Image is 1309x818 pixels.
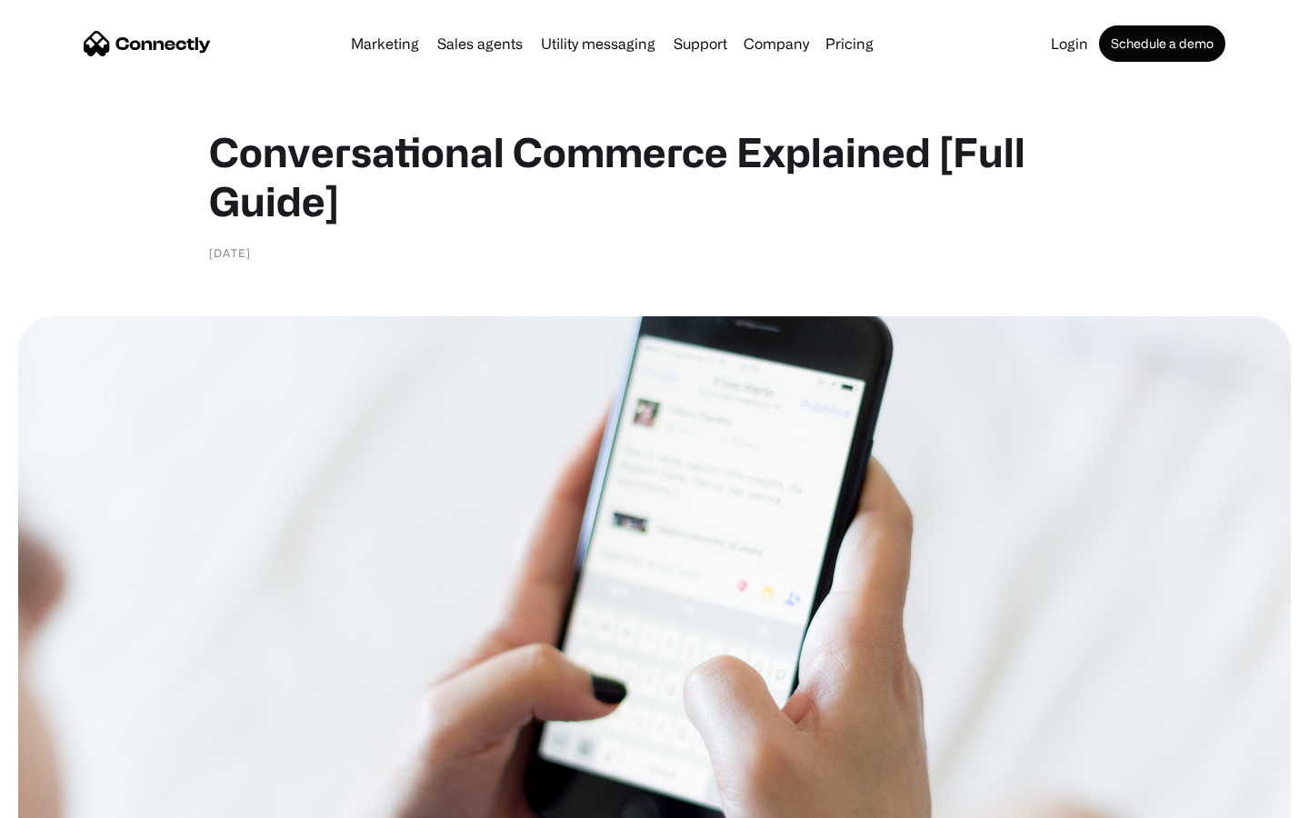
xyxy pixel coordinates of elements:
a: Schedule a demo [1099,25,1225,62]
a: Utility messaging [534,36,663,51]
a: Pricing [818,36,881,51]
a: Sales agents [430,36,530,51]
a: Support [666,36,734,51]
a: Login [1044,36,1095,51]
h1: Conversational Commerce Explained [Full Guide] [209,127,1100,225]
a: Marketing [344,36,426,51]
aside: Language selected: English [18,786,109,812]
div: [DATE] [209,244,251,262]
div: Company [744,31,809,56]
ul: Language list [36,786,109,812]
